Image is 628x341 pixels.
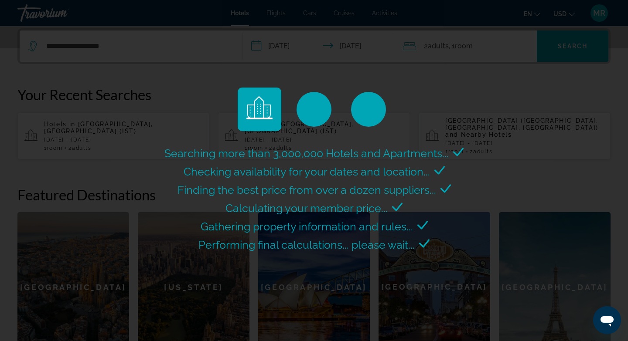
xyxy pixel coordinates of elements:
[225,202,388,215] span: Calculating your member price...
[184,165,430,178] span: Checking availability for your dates and location...
[593,306,621,334] iframe: Button to launch messaging window
[198,238,415,251] span: Performing final calculations... please wait...
[201,220,413,233] span: Gathering property information and rules...
[177,183,436,196] span: Finding the best price from over a dozen suppliers...
[164,147,449,160] span: Searching more than 3,000,000 Hotels and Apartments...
